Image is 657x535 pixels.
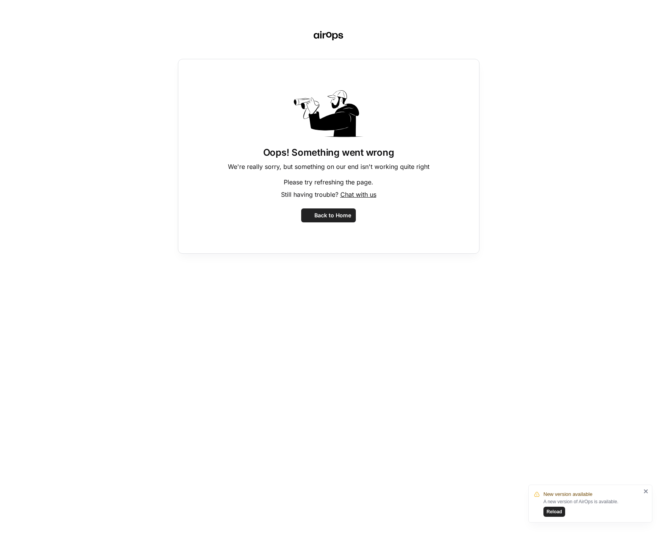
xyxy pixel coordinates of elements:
button: Back to Home [301,208,356,222]
p: Please try refreshing the page. [284,177,373,187]
div: A new version of AirOps is available. [543,498,641,517]
button: close [643,488,649,494]
span: Chat with us [340,191,376,198]
span: Back to Home [314,212,351,219]
button: Reload [543,507,565,517]
p: Still having trouble? [281,190,376,199]
h1: Oops! Something went wrong [263,146,394,159]
span: Reload [547,508,562,515]
p: We're really sorry, but something on our end isn't working quite right [228,162,429,171]
span: New version available [543,490,592,498]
